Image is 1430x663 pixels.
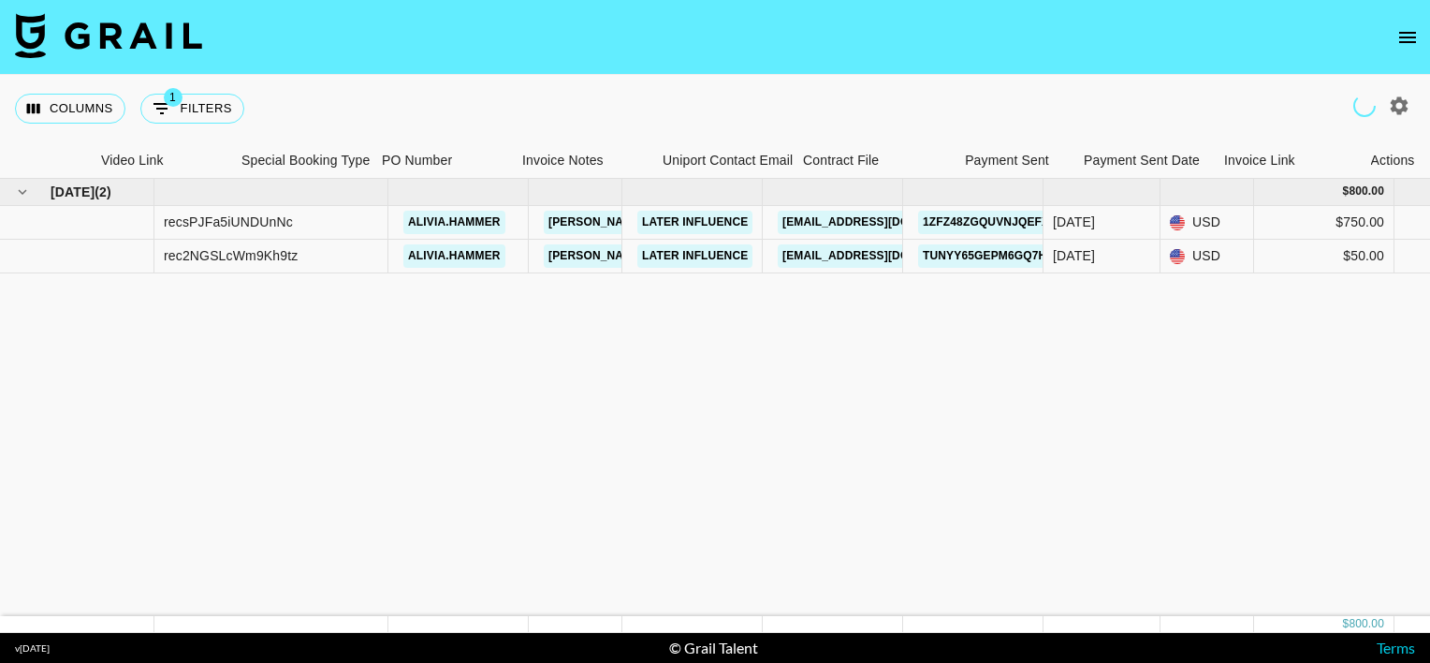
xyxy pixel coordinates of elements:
a: [PERSON_NAME][EMAIL_ADDRESS][DOMAIN_NAME] [544,244,849,268]
div: recsPJFa5iUNDUnNc [164,213,293,231]
div: Video Link [101,142,164,179]
div: May '25 [1053,246,1095,265]
div: Payment Sent [934,142,1074,179]
div: $750.00 [1254,206,1394,240]
div: PO Number [382,142,452,179]
div: Invoice Notes [513,142,653,179]
a: [EMAIL_ADDRESS][DOMAIN_NAME] [778,211,987,234]
a: [PERSON_NAME][EMAIL_ADDRESS][DOMAIN_NAME] [544,211,849,234]
div: Contract File [794,142,934,179]
div: $50.00 [1254,240,1394,273]
div: Payment Sent Date [1084,142,1200,179]
span: 1 [164,88,182,107]
a: alivia.hammer [403,244,505,268]
button: open drawer [1389,19,1426,56]
div: Invoice Notes [522,142,604,179]
a: [EMAIL_ADDRESS][DOMAIN_NAME] [778,244,987,268]
div: © Grail Talent [669,639,758,657]
button: Select columns [15,94,125,124]
div: 800.00 [1349,184,1384,199]
span: [DATE] [51,183,95,201]
a: TUNyy65GEpm6gQ7hQbQe [918,244,1085,268]
div: Uniport Contact Email [653,142,794,179]
div: USD [1160,240,1254,273]
div: USD [1160,206,1254,240]
a: Later Influence [637,244,752,268]
div: $ [1343,616,1350,632]
span: Refreshing users, talent, campaigns, clients, campaigns... [1353,95,1376,117]
div: Special Booking Type [232,142,372,179]
a: alivia.hammer [403,211,505,234]
div: Payment Sent [965,142,1049,179]
button: hide children [9,179,36,205]
div: Actions [1355,142,1430,179]
div: v [DATE] [15,642,50,655]
div: rec2NGSLcWm9Kh9tz [164,246,298,265]
button: Show filters [140,94,244,124]
div: Uniport Contact Email [663,142,793,179]
div: Payment Sent Date [1074,142,1215,179]
div: Contract File [803,142,879,179]
div: May '25 [1053,213,1095,231]
div: 800.00 [1349,616,1384,632]
span: ( 2 ) [95,183,111,201]
div: $ [1343,184,1350,199]
div: PO Number [372,142,513,179]
img: Grail Talent [15,13,202,58]
a: Later Influence [637,211,752,234]
a: Terms [1377,639,1415,656]
div: Special Booking Type [241,142,370,179]
div: Invoice Link [1215,142,1355,179]
div: Actions [1371,142,1415,179]
a: 1ZFZ48zgQUVNJqEFXLLb [918,211,1076,234]
div: Invoice Link [1224,142,1295,179]
div: Video Link [92,142,232,179]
